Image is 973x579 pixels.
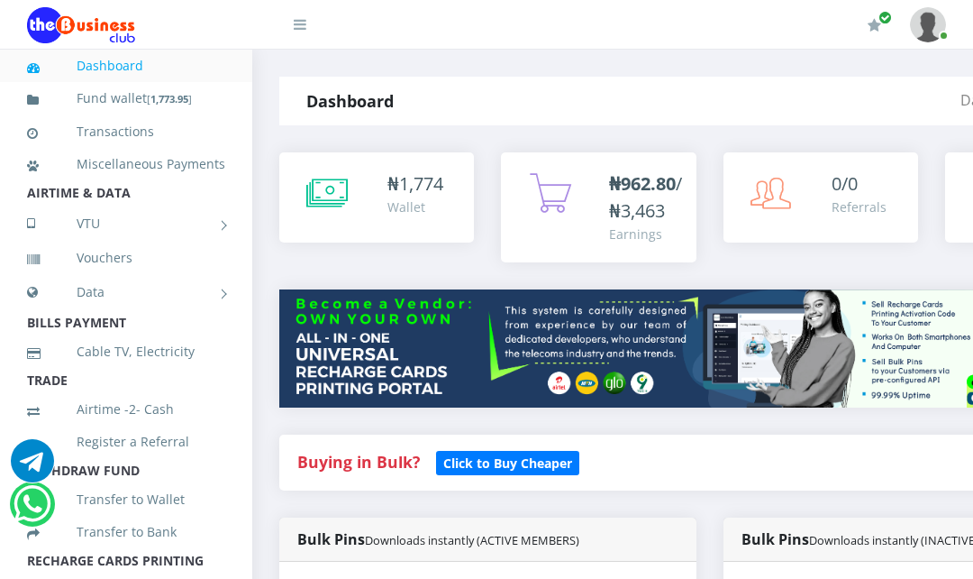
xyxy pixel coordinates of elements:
strong: Buying in Bulk? [297,451,420,473]
a: ₦1,774 Wallet [279,152,474,243]
div: Referrals [832,198,887,216]
a: Vouchers [27,237,225,279]
a: Transfer to Wallet [27,479,225,520]
div: Earnings [609,225,682,244]
a: Miscellaneous Payments [27,143,225,185]
a: Transactions [27,111,225,152]
a: Transfer to Bank [27,511,225,553]
b: ₦962.80 [609,171,676,196]
span: /₦3,463 [609,171,682,223]
b: 1,773.95 [150,92,188,106]
span: 0/0 [832,171,858,196]
a: Dashboard [27,45,225,87]
a: Chat for support [11,453,54,482]
a: Airtime -2- Cash [27,389,225,430]
small: [ ] [147,92,192,106]
small: Downloads instantly (ACTIVE MEMBERS) [365,532,579,548]
a: ₦962.80/₦3,463 Earnings [501,152,696,262]
strong: Dashboard [306,90,394,112]
a: Fund wallet[1,773.95] [27,78,225,120]
b: Click to Buy Cheaper [443,455,572,472]
a: Data [27,270,225,315]
a: 0/0 Referrals [723,152,918,243]
span: Renew/Upgrade Subscription [878,11,892,24]
div: ₦ [387,170,443,198]
img: Logo [27,7,135,43]
strong: Bulk Pins [297,529,579,549]
a: Click to Buy Cheaper [436,451,579,473]
a: VTU [27,201,225,246]
img: User [910,7,946,42]
div: Wallet [387,198,443,216]
span: 1,774 [399,171,443,196]
a: Chat for support [14,496,50,526]
a: Register a Referral [27,421,225,463]
a: Cable TV, Electricity [27,331,225,372]
i: Renew/Upgrade Subscription [868,18,881,32]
